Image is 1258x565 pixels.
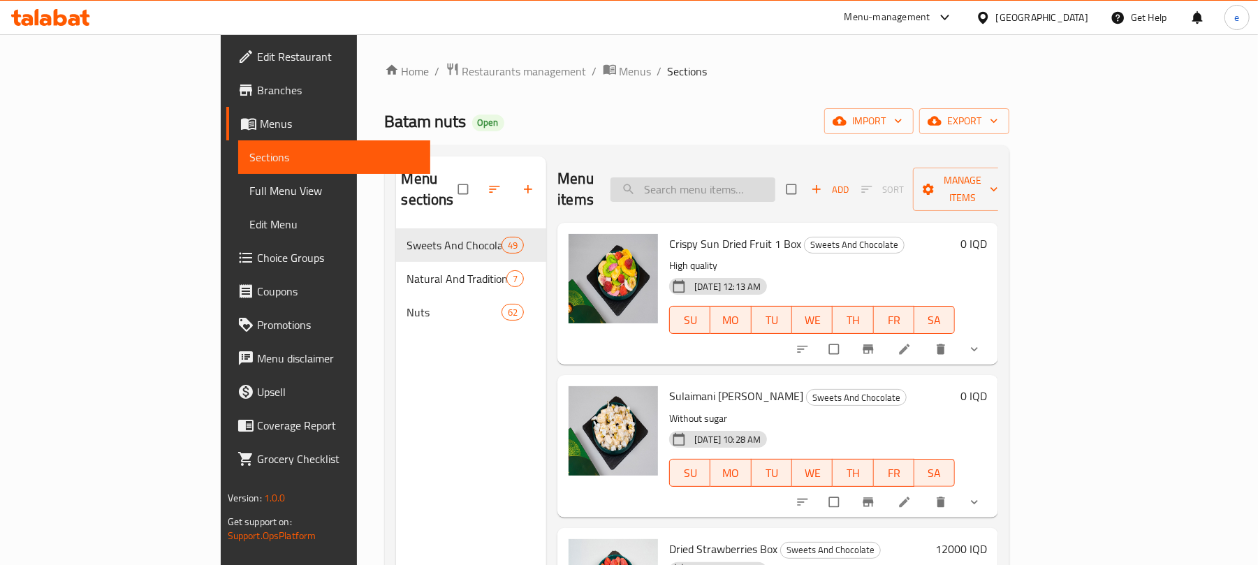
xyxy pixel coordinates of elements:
span: Coverage Report [257,417,420,434]
a: Restaurants management [446,62,587,80]
button: FR [874,306,914,334]
button: SA [914,306,955,334]
button: SA [914,459,955,487]
button: TH [833,459,873,487]
button: show more [959,334,993,365]
button: SU [669,459,710,487]
button: show more [959,487,993,518]
a: Choice Groups [226,241,431,274]
div: [GEOGRAPHIC_DATA] [996,10,1088,25]
span: Dried Strawberries Box [669,538,777,559]
div: Sweets And Chocolate [780,542,881,559]
div: items [502,304,524,321]
h6: 0 IQD [960,386,987,406]
div: Sweets And Chocolate [804,237,905,254]
div: items [502,237,524,254]
span: Select section [778,176,807,203]
span: Edit Restaurant [257,48,420,65]
span: Select all sections [450,176,479,203]
a: Menu disclaimer [226,342,431,375]
span: 7 [507,272,523,286]
a: Support.OpsPlatform [228,527,316,545]
span: Sweets And Chocolate [781,542,880,558]
span: Full Menu View [249,182,420,199]
span: WE [798,463,827,483]
span: WE [798,310,827,330]
p: High quality [669,257,955,274]
span: Batam nuts [385,105,467,137]
a: Edit menu item [898,495,914,509]
a: Edit Menu [238,207,431,241]
span: Version: [228,489,262,507]
span: Sweets And Chocolate [807,390,906,406]
span: Sweets And Chocolate [407,237,502,254]
span: Select section first [852,179,913,200]
span: Upsell [257,383,420,400]
span: Crispy Sun Dried Fruit 1 Box [669,233,801,254]
h6: 12000 IQD [935,539,987,559]
li: / [592,63,597,80]
a: Coupons [226,274,431,308]
span: 1.0.0 [264,489,286,507]
button: import [824,108,914,134]
span: Add item [807,179,852,200]
span: Manage items [924,172,1001,207]
span: 49 [502,239,523,252]
button: Add section [513,174,546,205]
button: Branch-specific-item [853,487,886,518]
span: e [1234,10,1239,25]
button: sort-choices [787,334,821,365]
span: Grocery Checklist [257,450,420,467]
div: Nuts [407,304,502,321]
button: WE [792,306,833,334]
a: Edit Restaurant [226,40,431,73]
img: Crispy Sun Dried Fruit 1 Box [569,234,658,323]
span: Get support on: [228,513,292,531]
span: Promotions [257,316,420,333]
span: FR [879,310,909,330]
a: Menus [603,62,652,80]
span: TU [757,463,787,483]
span: Menus [620,63,652,80]
button: FR [874,459,914,487]
nav: Menu sections [396,223,547,335]
span: MO [716,463,745,483]
button: Manage items [913,168,1012,211]
span: Menus [260,115,420,132]
button: Add [807,179,852,200]
span: Restaurants management [462,63,587,80]
a: Menus [226,107,431,140]
span: Choice Groups [257,249,420,266]
span: Sections [668,63,708,80]
span: Select to update [821,489,850,515]
div: Natural And Traditional Goods7 [396,262,547,295]
span: FR [879,463,909,483]
button: MO [710,306,751,334]
a: Sections [238,140,431,174]
button: TH [833,306,873,334]
button: sort-choices [787,487,821,518]
span: Natural And Traditional Goods [407,270,507,287]
h6: 0 IQD [960,234,987,254]
svg: Show Choices [967,342,981,356]
span: 62 [502,306,523,319]
button: WE [792,459,833,487]
span: TU [757,310,787,330]
span: Branches [257,82,420,98]
li: / [657,63,662,80]
span: Menu disclaimer [257,350,420,367]
span: TH [838,463,868,483]
input: search [610,177,775,202]
span: Sort sections [479,174,513,205]
button: SU [669,306,710,334]
span: [DATE] 12:13 AM [689,280,766,293]
img: Sulaimani Pistacho Gazo [569,386,658,476]
div: Menu-management [844,9,930,26]
a: Branches [226,73,431,107]
span: [DATE] 10:28 AM [689,433,766,446]
span: export [930,112,998,130]
h2: Menu items [557,168,594,210]
button: delete [926,487,959,518]
a: Grocery Checklist [226,442,431,476]
span: SU [675,463,705,483]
